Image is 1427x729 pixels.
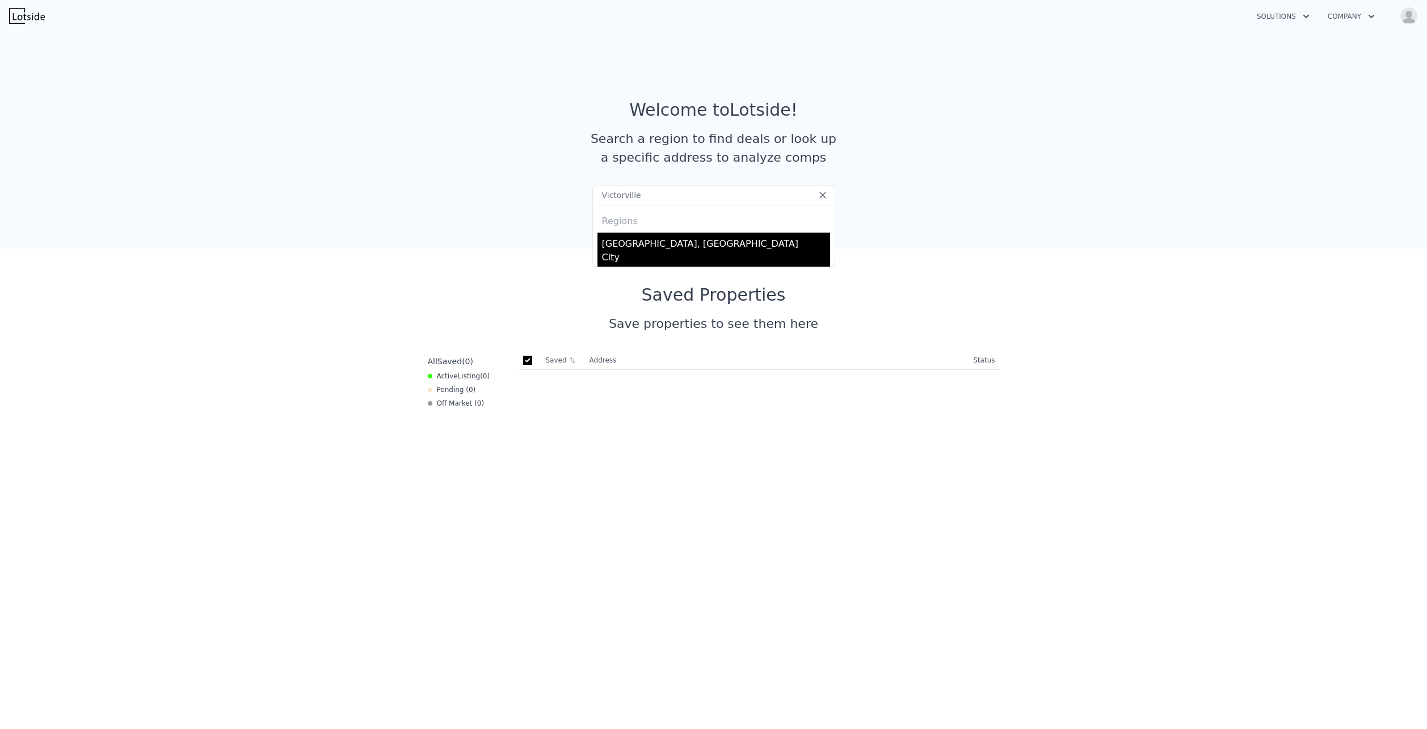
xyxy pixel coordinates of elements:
button: Company [1319,6,1384,27]
button: Solutions [1248,6,1319,27]
div: Save properties to see them here [423,314,1004,333]
th: Address [585,351,969,370]
div: [GEOGRAPHIC_DATA], [GEOGRAPHIC_DATA] [602,233,830,251]
span: Listing [458,372,481,380]
img: Lotside [9,8,45,24]
div: Welcome to Lotside ! [629,100,798,120]
div: Regions [597,205,830,233]
div: Saved Properties [423,285,1004,305]
div: Off Market ( 0 ) [428,399,485,408]
div: All ( 0 ) [428,356,473,367]
div: City [602,251,830,267]
div: Search a region to find deals or look up a specific address to analyze comps [587,129,841,167]
div: Pending ( 0 ) [428,385,476,394]
img: avatar [1400,7,1418,25]
input: Search an address or region... [592,185,835,205]
span: Active ( 0 ) [437,372,490,381]
th: Saved [541,351,585,369]
span: Saved [437,357,462,366]
th: Status [969,351,999,370]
